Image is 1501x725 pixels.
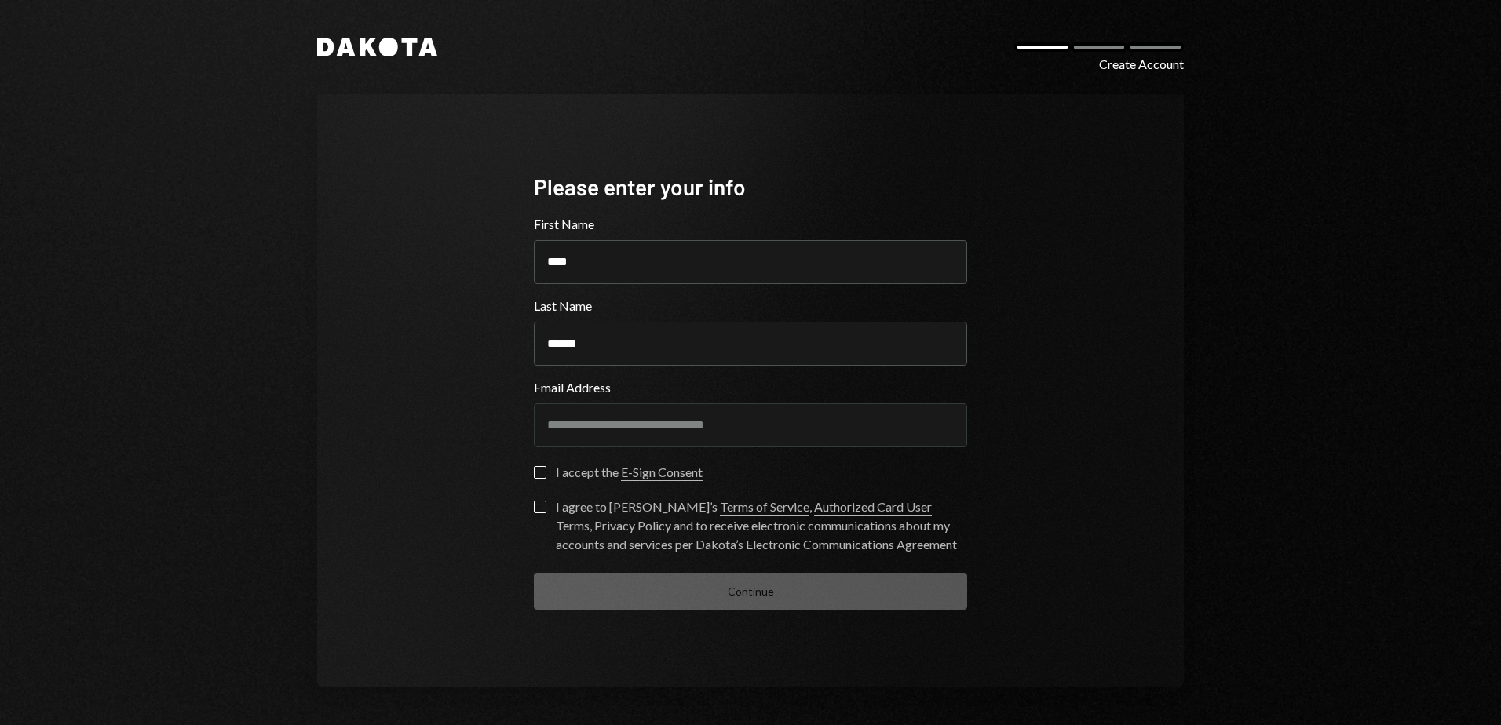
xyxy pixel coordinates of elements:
a: Terms of Service [720,499,809,516]
label: Email Address [534,378,967,397]
label: First Name [534,215,967,234]
a: E-Sign Consent [621,465,703,481]
a: Authorized Card User Terms [556,499,932,534]
div: I accept the [556,463,703,482]
div: Create Account [1099,55,1184,74]
a: Privacy Policy [594,518,671,534]
button: I accept the E-Sign Consent [534,466,546,479]
div: I agree to [PERSON_NAME]’s , , and to receive electronic communications about my accounts and ser... [556,497,967,554]
div: Please enter your info [534,172,967,202]
button: I agree to [PERSON_NAME]’s Terms of Service, Authorized Card User Terms, Privacy Policy and to re... [534,501,546,513]
label: Last Name [534,297,967,315]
